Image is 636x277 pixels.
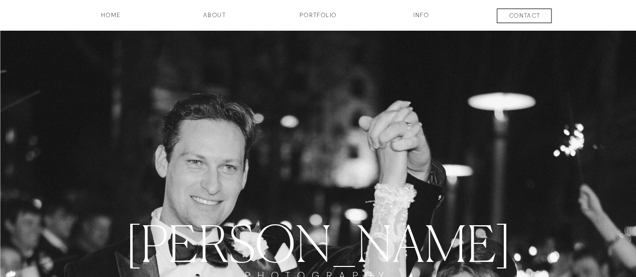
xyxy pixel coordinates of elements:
a: about [190,11,240,28]
a: [PERSON_NAME] [86,214,551,269]
a: INFO [396,11,446,28]
a: HOME [74,11,148,28]
a: contact [488,11,562,23]
a: Portfolio [281,11,355,28]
